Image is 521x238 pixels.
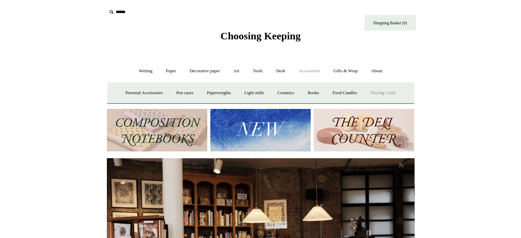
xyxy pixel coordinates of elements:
a: Food Candles [326,84,363,102]
img: New.jpg__PID:f73bdf93-380a-4a35-bcfe-7823039498e1 [210,109,311,152]
a: Shopping Basket (0) [364,15,416,30]
a: Tools [247,62,269,80]
a: Choosing Keeping [220,36,300,40]
a: Desk [270,62,291,80]
a: Ceramics [271,84,300,102]
span: Choosing Keeping [220,30,300,41]
a: Art [227,62,246,80]
a: Light mills [238,84,270,102]
img: The Deli Counter [314,109,414,152]
a: Books [301,84,325,102]
a: Decorative paper [183,62,226,80]
a: Writing [133,62,159,80]
a: Paperweights [201,84,237,102]
a: Personal Accessories [119,84,169,102]
a: About [365,62,388,80]
a: Pen cases [170,84,199,102]
a: Paper [160,62,182,80]
img: 202302 Composition ledgers.jpg__PID:69722ee6-fa44-49dd-a067-31375e5d54ec [107,109,207,152]
a: Gifts & Wrap [327,62,364,80]
a: Accessories [293,62,326,80]
a: Playing Cards [364,84,402,102]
